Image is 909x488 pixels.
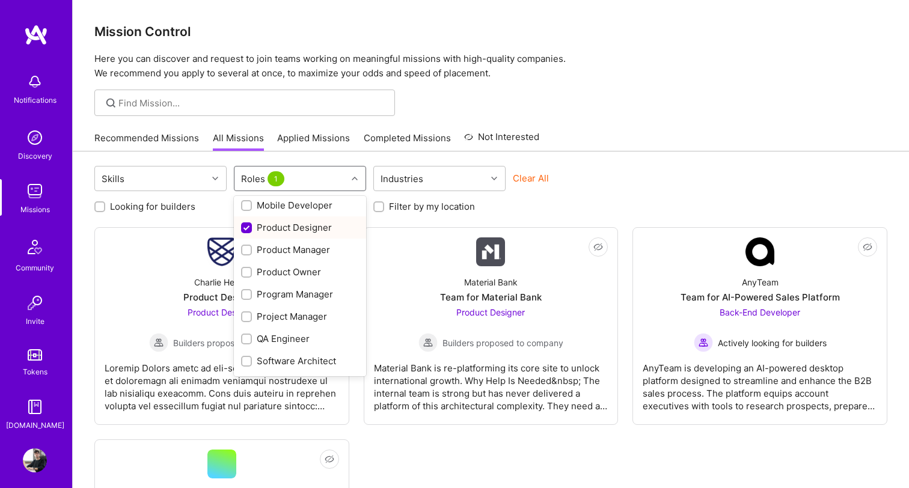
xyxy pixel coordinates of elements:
div: Software Architect [241,355,359,367]
span: Back-End Developer [720,307,800,317]
div: Community [16,261,54,274]
a: Company LogoCharlie HealthProduct DesignerProduct Designer Builders proposed to companyBuilders p... [105,237,339,415]
div: Missions [20,203,50,216]
i: icon Chevron [352,175,358,181]
i: icon EyeClosed [325,454,334,464]
div: Tokens [23,365,47,378]
img: Actively looking for builders [694,333,713,352]
p: Here you can discover and request to join teams working on meaningful missions with high-quality ... [94,52,887,81]
a: Not Interested [464,130,539,151]
span: 1 [268,171,284,186]
a: All Missions [213,132,264,151]
img: guide book [23,395,47,419]
img: Builders proposed to company [149,333,168,352]
div: Discovery [18,150,52,162]
div: AnyTeam [742,276,779,288]
i: icon Chevron [491,175,497,181]
span: Builders proposed to company [442,337,563,349]
i: icon EyeClosed [593,242,603,252]
div: Industries [378,170,426,188]
img: Builders proposed to company [418,333,438,352]
div: Charlie Health [194,276,249,288]
a: Applied Missions [277,132,350,151]
div: Team for AI-Powered Sales Platform [681,291,840,303]
img: Community [20,233,49,261]
img: User Avatar [23,448,47,472]
div: Material Bank [464,276,518,288]
span: Product Designer [188,307,256,317]
div: Project Manager [241,310,359,323]
img: Company Logo [207,237,236,266]
div: Team for Material Bank [440,291,542,303]
div: AnyTeam is developing an AI-powered desktop platform designed to streamline and enhance the B2B s... [643,352,877,412]
div: Product Designer [183,291,260,303]
a: Company LogoAnyTeamTeam for AI-Powered Sales PlatformBack-End Developer Actively looking for buil... [643,237,877,415]
div: Invite [26,315,44,328]
div: Roles [238,170,290,188]
div: QA Engineer [241,332,359,345]
div: Product Designer [241,221,359,234]
label: Filter by my location [389,200,475,213]
img: bell [23,70,47,94]
a: Recommended Missions [94,132,199,151]
label: Looking for builders [110,200,195,213]
img: discovery [23,126,47,150]
button: Clear All [513,172,549,185]
a: Company LogoMaterial BankTeam for Material BankProduct Designer Builders proposed to companyBuild... [374,237,608,415]
div: Mobile Developer [241,199,359,212]
div: Material Bank is re-platforming its core site to unlock international growth. Why Help Is Needed&... [374,352,608,412]
img: Invite [23,291,47,315]
div: [DOMAIN_NAME] [6,419,64,432]
a: User Avatar [20,448,50,472]
div: Skills [99,170,127,188]
img: logo [24,24,48,46]
img: Company Logo [476,237,505,266]
i: icon EyeClosed [863,242,872,252]
i: icon Chevron [212,175,218,181]
img: teamwork [23,179,47,203]
a: Completed Missions [364,132,451,151]
span: Builders proposed to company [173,337,294,349]
input: Find Mission... [118,97,386,109]
img: tokens [28,349,42,361]
div: Product Owner [241,266,359,278]
span: Actively looking for builders [718,337,827,349]
i: icon SearchGrey [104,96,118,110]
span: Product Designer [456,307,525,317]
div: Product Manager [241,243,359,256]
div: Loremip Dolors ametc ad eli-se-doe Tempori Utlabore et doloremagn ali enimadm veniamqui nostrudex... [105,352,339,412]
div: Notifications [14,94,57,106]
img: Company Logo [745,237,774,266]
h3: Mission Control [94,24,887,39]
div: Program Manager [241,288,359,300]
